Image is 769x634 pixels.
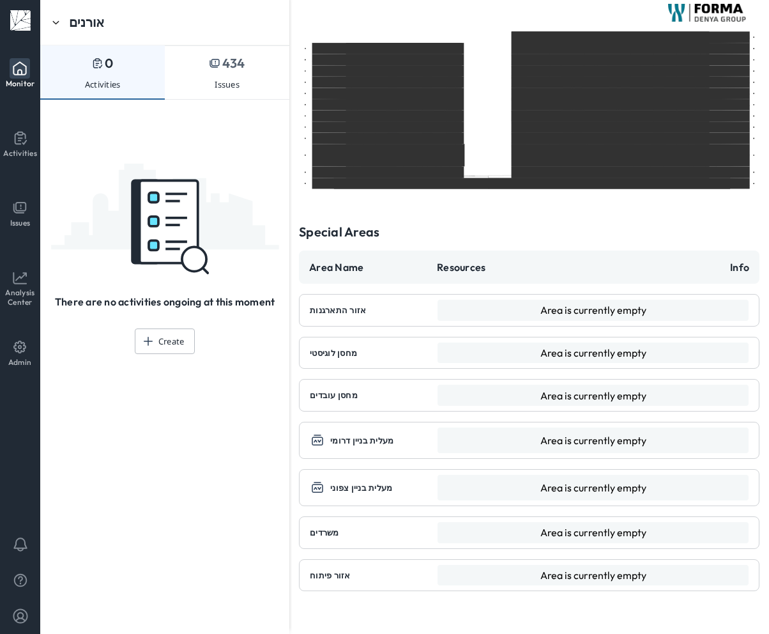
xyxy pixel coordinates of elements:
[1,262,40,331] a: Analysis Center
[1,192,40,261] a: Issues
[330,483,392,493] div: מעלית בניין צפוני
[1,53,40,122] a: Monitor
[50,17,61,28] img: >
[158,336,185,347] div: Create
[668,4,746,22] img: Project logo
[3,148,37,158] p: Activities
[540,481,646,494] div: Area is currently empty
[299,224,379,240] div: Special Areas
[135,329,195,354] button: Create
[310,390,358,401] div: מחסן עובדים
[540,434,646,447] div: Area is currently empty
[105,55,116,72] p: 0
[6,79,35,88] p: Monitor
[310,570,351,581] div: אזור פיתוח
[222,55,248,72] p: 434
[85,79,121,90] p: Activities
[1,123,40,192] a: Activities
[22,100,308,275] img: There are no activities ongoing at this moment
[310,305,366,316] div: אזור התארגנות
[540,304,646,316] div: Area is currently empty
[730,261,749,274] div: Info
[309,261,437,274] div: Area Name
[540,569,646,582] div: Area is currently empty
[540,346,646,359] div: Area is currently empty
[437,261,730,274] div: Resources
[10,218,31,228] p: Issues
[310,348,357,359] div: מחסן לוגיסטי
[69,14,105,31] div: אורנים
[330,435,393,446] div: מעלית בניין דרומי
[540,526,646,539] div: Area is currently empty
[310,527,339,538] div: משרדים
[55,295,275,308] div: There are no activities ongoing at this moment
[215,79,240,90] p: Issues
[540,389,646,402] div: Area is currently empty
[4,288,37,307] p: Analysis Center
[8,357,31,367] p: Admin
